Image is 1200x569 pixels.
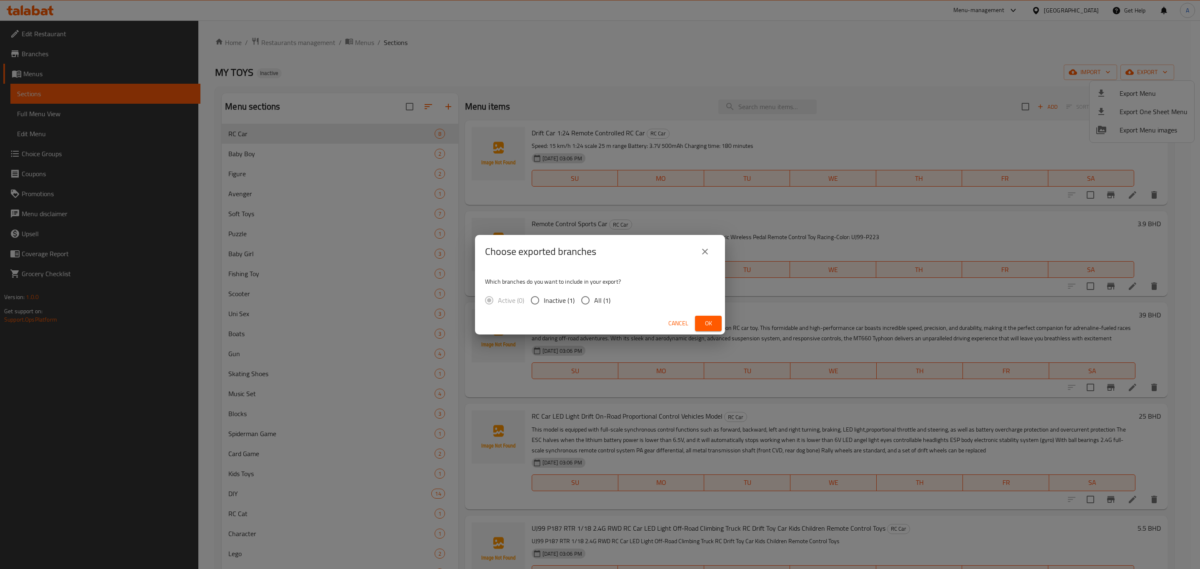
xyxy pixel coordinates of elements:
button: Cancel [665,316,692,331]
span: Active (0) [498,295,524,305]
span: Ok [702,318,715,329]
span: All (1) [594,295,610,305]
button: Ok [695,316,722,331]
h2: Choose exported branches [485,245,596,258]
span: Inactive (1) [544,295,575,305]
button: close [695,242,715,262]
span: Cancel [668,318,688,329]
p: Which branches do you want to include in your export? [485,277,715,286]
